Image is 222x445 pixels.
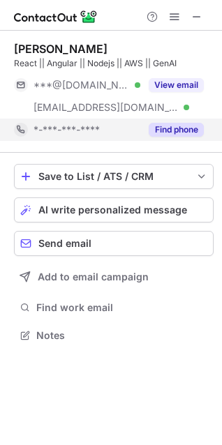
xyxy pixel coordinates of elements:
span: Notes [36,329,208,342]
span: Send email [38,238,91,249]
button: Add to email campaign [14,264,214,289]
button: Reveal Button [149,78,204,92]
button: Send email [14,231,214,256]
button: Reveal Button [149,123,204,137]
div: [PERSON_NAME] [14,42,108,56]
span: Add to email campaign [38,271,149,282]
button: Find work email [14,298,214,317]
div: React || Angular || Nodejs || AWS || GenAI [14,57,214,70]
span: ***@[DOMAIN_NAME] [34,79,130,91]
div: Save to List / ATS / CRM [38,171,189,182]
button: save-profile-one-click [14,164,214,189]
span: AI write personalized message [38,204,187,216]
span: Find work email [36,301,208,314]
button: AI write personalized message [14,197,214,222]
img: ContactOut v5.3.10 [14,8,98,25]
button: Notes [14,326,214,345]
span: [EMAIL_ADDRESS][DOMAIN_NAME] [34,101,179,114]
